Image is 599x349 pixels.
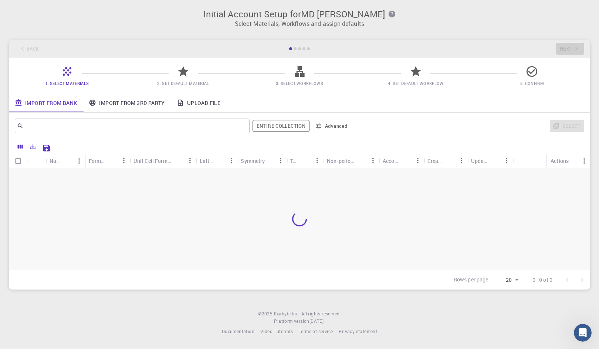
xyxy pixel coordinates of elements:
span: Documentation [222,328,254,334]
span: Support [15,5,41,12]
span: Terms of service [299,328,333,334]
button: Entire collection [253,120,309,132]
p: Select Materials, Workflows and assign defaults [13,19,586,28]
div: Name [46,154,85,168]
span: 5. Confirm [520,81,544,86]
div: Icon [27,154,46,168]
button: Columns [14,141,27,153]
button: Menu [578,155,590,167]
button: Sort [61,155,73,167]
iframe: Intercom live chat [574,324,592,342]
span: Video Tutorials [260,328,293,334]
div: Formula [85,154,130,168]
div: Name [50,154,61,168]
div: Tags [287,154,323,168]
a: Terms of service [299,328,333,335]
button: Export [27,141,39,153]
span: Platform version [274,318,309,325]
div: Actions [551,154,569,168]
button: Sort [213,155,225,167]
div: Account [383,154,400,168]
span: 2. Set Default Material [157,81,209,86]
button: Menu [73,155,85,167]
div: Symmetry [237,154,287,168]
span: 4. Set Default Workflow [388,81,443,86]
button: Sort [299,155,311,167]
button: Sort [444,155,456,167]
span: 3. Select Workflows [276,81,323,86]
button: Menu [275,155,287,167]
button: Menu [412,155,424,167]
div: Updated [471,154,489,168]
button: Sort [355,155,367,167]
a: Import From 3rd Party [83,93,170,112]
p: 0–0 of 0 [532,276,552,284]
a: [DATE]. [309,318,325,325]
a: Documentation [222,328,254,335]
button: Menu [118,155,130,167]
button: Sort [488,155,500,167]
span: Filter throughout whole library including sets (folders) [253,120,309,132]
span: Privacy statement [339,328,377,334]
div: Formula [89,154,106,168]
div: Non-periodic [323,154,379,168]
div: Actions [547,154,590,168]
div: Unit Cell Formula [133,154,172,168]
button: Menu [225,155,237,167]
span: [DATE] . [309,318,325,324]
button: Menu [184,155,196,167]
a: Exabyte Inc. [274,310,300,318]
button: Sort [172,155,184,167]
div: Lattice [200,154,214,168]
a: Upload File [171,93,226,112]
h3: Initial Account Setup for MD [PERSON_NAME] [13,9,586,19]
div: Updated [467,154,512,168]
div: Tags [290,154,299,168]
button: Menu [311,155,323,167]
button: Sort [106,155,118,167]
div: Account [379,154,424,168]
button: Menu [367,155,379,167]
div: Unit Cell Formula [130,154,196,168]
div: Lattice [196,154,237,168]
div: Created [427,154,444,168]
span: All rights reserved. [301,310,341,318]
button: Menu [500,155,512,167]
button: Advanced [312,120,351,132]
a: Import From Bank [9,93,83,112]
a: Video Tutorials [260,328,293,335]
span: Exabyte Inc. [274,311,300,317]
div: Created [424,154,467,168]
div: 20 [493,275,521,285]
button: Menu [456,155,467,167]
button: Save Explorer Settings [39,141,54,155]
button: Sort [400,155,412,167]
p: Rows per page: [454,276,490,284]
span: © 2025 [258,310,274,318]
div: Non-periodic [327,154,355,168]
span: 1. Select Materials [45,81,89,86]
a: Privacy statement [339,328,377,335]
div: Symmetry [241,154,265,168]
